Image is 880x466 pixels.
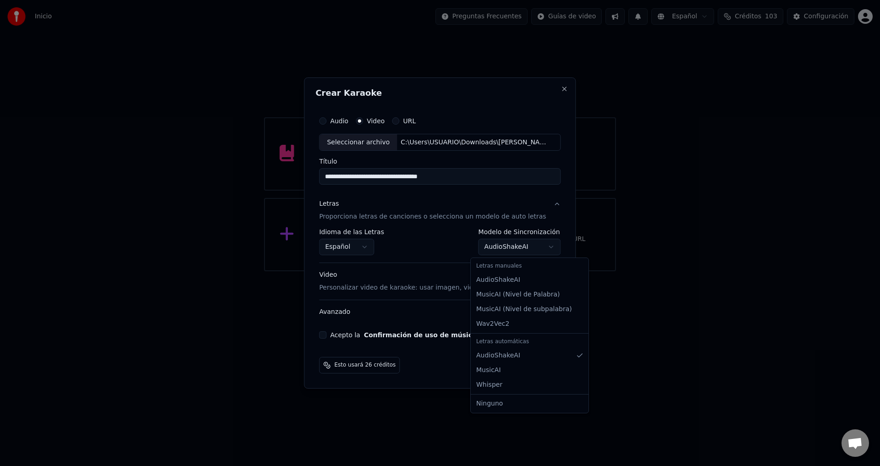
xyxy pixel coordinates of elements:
[476,275,520,285] span: AudioShakeAI
[476,380,502,389] span: Whisper
[476,399,503,408] span: Ninguno
[476,319,509,329] span: Wav2Vec2
[476,305,572,314] span: MusicAI ( Nivel de subpalabra )
[476,351,520,360] span: AudioShakeAI
[473,260,587,273] div: Letras manuales
[476,290,560,299] span: MusicAI ( Nivel de Palabra )
[473,335,587,348] div: Letras automáticas
[476,366,501,375] span: MusicAI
